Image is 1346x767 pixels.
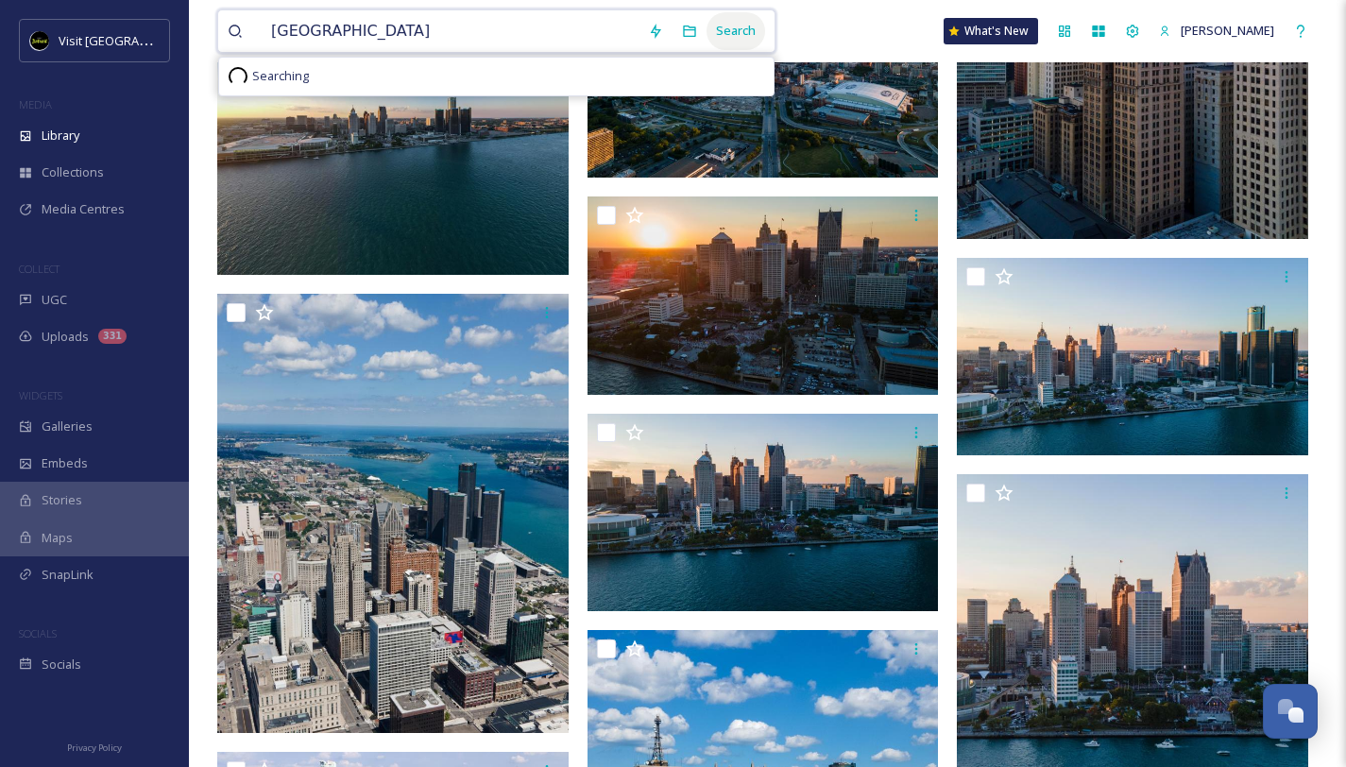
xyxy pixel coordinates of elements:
a: [PERSON_NAME] [1150,12,1284,49]
span: Collections [42,163,104,181]
img: Mo Pop (6).jpg [957,258,1308,455]
span: Uploads [42,328,89,346]
span: Searching [252,67,309,85]
img: Mo Pop (8).jpg [217,5,569,275]
a: What's New [944,18,1038,44]
span: Stories [42,491,82,509]
span: COLLECT [19,262,60,276]
span: Maps [42,529,73,547]
div: 331 [98,329,127,344]
span: Socials [42,656,81,673]
button: Open Chat [1263,684,1318,739]
span: Library [42,127,79,145]
span: Embeds [42,454,88,472]
img: 6cc14feee119cde2d8ec6826f40bfdda3b0067e7f442fd61e30621662e293aff.jpg [217,294,569,733]
span: Privacy Policy [67,741,122,754]
input: Search your library [262,10,639,52]
img: Mo Pop (7).jpg [588,196,939,394]
img: VISIT%20DETROIT%20LOGO%20-%20BLACK%20BACKGROUND.png [30,31,49,50]
a: Privacy Policy [67,735,122,758]
span: SOCIALS [19,626,57,640]
span: MEDIA [19,97,52,111]
span: Galleries [42,418,93,435]
span: SnapLink [42,566,94,584]
span: WIDGETS [19,388,62,402]
div: Search [707,12,765,49]
span: UGC [42,291,67,309]
img: Mo Pop (2).jpg [588,414,939,611]
span: [PERSON_NAME] [1181,22,1274,39]
span: Media Centres [42,200,125,218]
span: Visit [GEOGRAPHIC_DATA] [59,31,205,49]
